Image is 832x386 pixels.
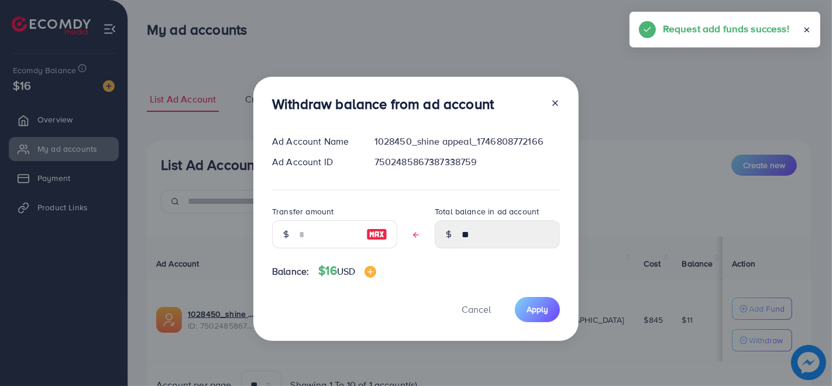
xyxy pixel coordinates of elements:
label: Total balance in ad account [435,206,539,217]
h4: $16 [318,264,376,278]
div: Ad Account ID [263,155,365,169]
div: 7502485867387338759 [365,155,569,169]
div: Ad Account Name [263,135,365,148]
span: Balance: [272,265,309,278]
div: 1028450_shine appeal_1746808772166 [365,135,569,148]
h3: Withdraw balance from ad account [272,95,494,112]
span: USD [337,265,355,278]
img: image [366,227,387,241]
label: Transfer amount [272,206,334,217]
button: Cancel [447,297,506,322]
span: Apply [527,303,548,315]
span: Cancel [462,303,491,316]
button: Apply [515,297,560,322]
img: image [365,266,376,278]
h5: Request add funds success! [663,21,789,36]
